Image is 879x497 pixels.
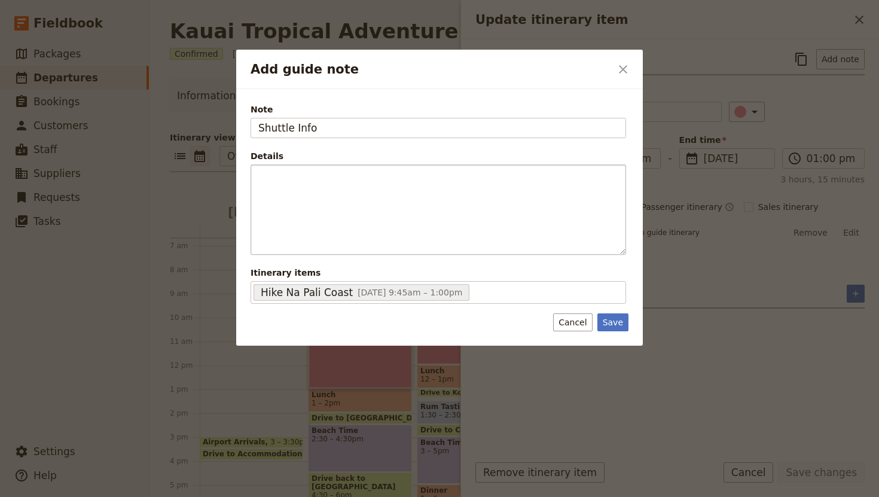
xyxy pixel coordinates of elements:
button: Save [597,313,628,331]
span: Hike Na Pali Coast [261,285,353,300]
button: Cancel [553,313,592,331]
h2: Add guide note [251,60,611,78]
span: [DATE] 9:45am – 1:00pm [358,288,462,297]
input: Note [251,118,626,138]
button: Close dialog [613,59,633,80]
span: Itinerary items [251,267,626,279]
span: Note [251,103,626,115]
div: Details [251,150,626,162]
